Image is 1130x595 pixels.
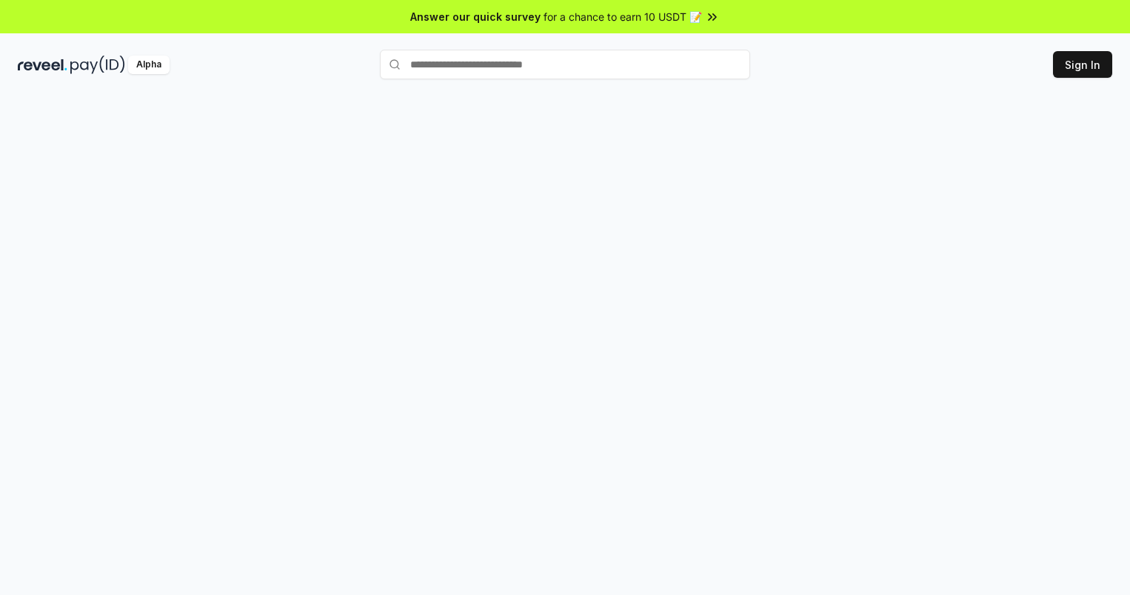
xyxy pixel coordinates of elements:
span: Answer our quick survey [410,9,541,24]
div: Alpha [128,56,170,74]
img: pay_id [70,56,125,74]
span: for a chance to earn 10 USDT 📝 [544,9,702,24]
button: Sign In [1053,51,1112,78]
img: reveel_dark [18,56,67,74]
